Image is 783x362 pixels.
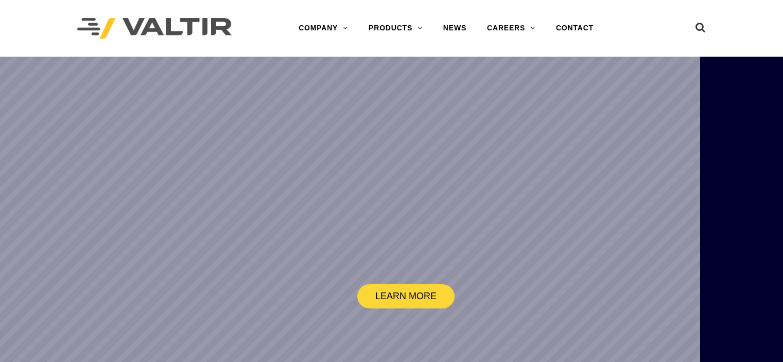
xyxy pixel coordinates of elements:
a: COMPANY [288,18,358,39]
a: CONTACT [546,18,604,39]
img: Valtir [77,18,232,39]
a: PRODUCTS [358,18,433,39]
a: NEWS [433,18,477,39]
a: LEARN MORE [357,284,454,308]
a: CAREERS [477,18,546,39]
